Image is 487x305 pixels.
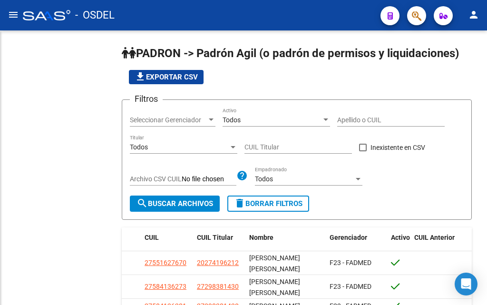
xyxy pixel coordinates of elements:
[223,116,241,124] span: Todos
[122,47,459,60] span: PADRON -> Padrón Agil (o padrón de permisos y liquidaciones)
[182,175,236,184] input: Archivo CSV CUIL
[136,199,213,208] span: Buscar Archivos
[455,273,477,295] div: Open Intercom Messenger
[8,9,19,20] mat-icon: menu
[245,227,326,259] datatable-header-cell: Nombre
[135,71,146,82] mat-icon: file_download
[410,227,472,259] datatable-header-cell: CUIL Anterior
[129,70,204,84] button: Exportar CSV
[145,283,186,290] span: 27584136273
[197,234,233,241] span: CUIL Titular
[391,234,410,241] span: Activo
[330,283,371,290] span: F23 - FADMED
[130,196,220,212] button: Buscar Archivos
[145,234,159,241] span: CUIL
[330,259,371,266] span: F23 - FADMED
[136,197,148,209] mat-icon: search
[370,142,425,153] span: Inexistente en CSV
[75,5,115,26] span: - OSDEL
[249,234,273,241] span: Nombre
[468,9,479,20] mat-icon: person
[414,234,455,241] span: CUIL Anterior
[227,196,309,212] button: Borrar Filtros
[130,116,207,124] span: Seleccionar Gerenciador
[135,73,198,81] span: Exportar CSV
[193,227,245,259] datatable-header-cell: CUIL Titular
[326,227,387,259] datatable-header-cell: Gerenciador
[145,259,186,266] span: 27551627670
[234,199,302,208] span: Borrar Filtros
[330,234,367,241] span: Gerenciador
[197,283,239,290] span: 27298381430
[130,92,163,106] h3: Filtros
[236,170,248,181] mat-icon: help
[249,278,300,296] span: [PERSON_NAME] [PERSON_NAME]
[130,175,182,183] span: Archivo CSV CUIL
[249,254,300,273] span: [PERSON_NAME] [PERSON_NAME]
[141,227,193,259] datatable-header-cell: CUIL
[130,143,148,151] span: Todos
[255,175,273,183] span: Todos
[387,227,410,259] datatable-header-cell: Activo
[197,259,239,266] span: 20274196212
[234,197,245,209] mat-icon: delete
